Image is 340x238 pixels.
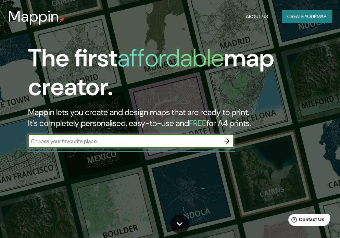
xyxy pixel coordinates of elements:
[28,137,220,145] input: Choose your favourite place
[279,211,332,230] iframe: Help widget launcher
[8,8,59,25] h3: Mappin
[28,107,300,129] h2: Mappin lets you create and design maps that are ready to print. It's completely personalised, eas...
[189,118,206,128] h5: FREE
[28,44,300,107] h1: The first map creator.
[59,17,65,23] img: mappin-pin
[243,10,271,23] button: About Us
[282,10,332,23] button: Create yourmap
[117,42,224,74] h1: affordable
